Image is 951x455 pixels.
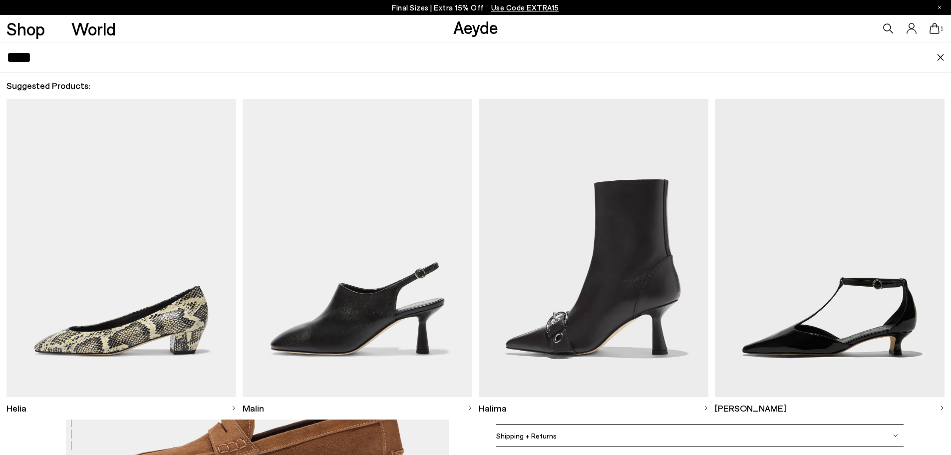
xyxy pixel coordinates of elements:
img: Descriptive text [6,99,236,397]
img: Descriptive text [715,99,945,397]
img: close.svg [937,54,945,61]
img: svg%3E [893,433,898,438]
span: Malin [243,402,264,415]
img: svg%3E [467,406,472,411]
a: Shop [6,20,45,37]
span: [PERSON_NAME] [715,402,786,415]
span: Halima [479,402,507,415]
img: svg%3E [231,406,236,411]
a: Halima [479,397,708,420]
p: Final Sizes | Extra 15% Off [392,1,559,14]
span: 1 [940,26,945,31]
a: [PERSON_NAME] [715,397,945,420]
img: svg%3E [703,406,708,411]
img: Descriptive text [479,99,708,397]
span: Helia [6,402,26,415]
a: Malin [243,397,472,420]
img: Descriptive text [243,99,472,397]
span: Navigate to /collections/ss25-final-sizes [491,3,559,12]
img: svg%3E [940,406,945,411]
a: Aeyde [453,16,498,37]
a: World [71,20,116,37]
span: Shipping + Returns [496,432,557,440]
a: 1 [930,23,940,34]
h2: Suggested Products: [6,79,945,92]
a: Helia [6,397,236,420]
